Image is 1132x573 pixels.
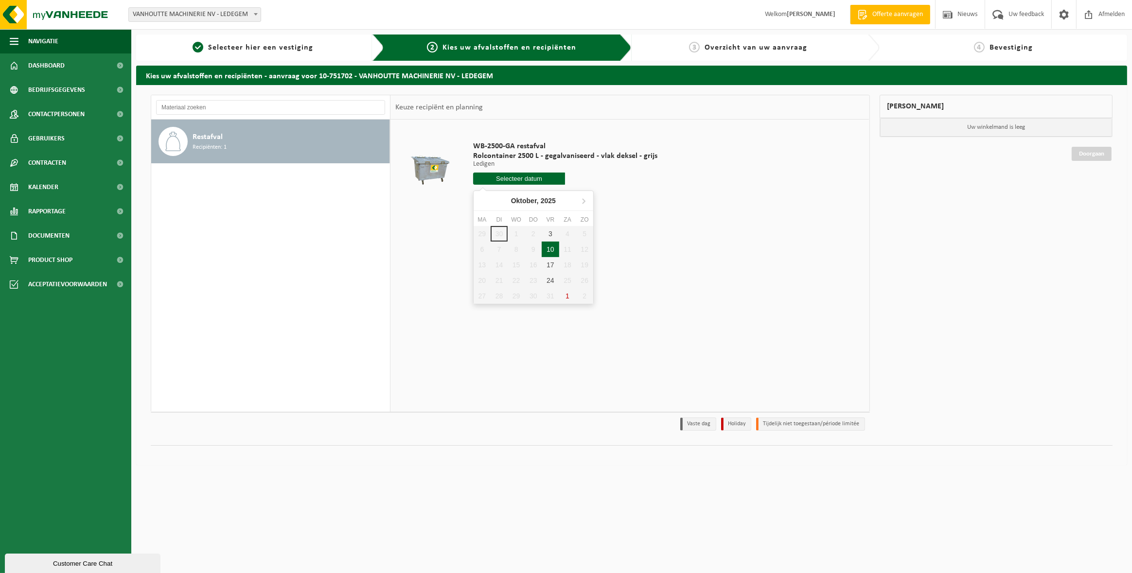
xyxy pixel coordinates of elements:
[193,42,203,52] span: 1
[542,242,559,257] div: 10
[28,102,85,126] span: Contactpersonen
[990,44,1033,52] span: Bevestiging
[473,151,657,161] span: Rolcontainer 2500 L - gegalvaniseerd - vlak deksel - grijs
[508,215,525,225] div: wo
[542,215,559,225] div: vr
[28,78,85,102] span: Bedrijfsgegevens
[156,100,385,115] input: Materiaal zoeken
[136,66,1127,85] h2: Kies uw afvalstoffen en recipiënten - aanvraag voor 10-751702 - VANHOUTTE MACHINERIE NV - LEDEGEM
[850,5,930,24] a: Offerte aanvragen
[542,273,559,288] div: 24
[141,42,365,53] a: 1Selecteer hier een vestiging
[525,215,542,225] div: do
[28,224,70,248] span: Documenten
[507,193,560,208] div: Oktober,
[1072,147,1112,161] a: Doorgaan
[28,53,65,78] span: Dashboard
[473,161,657,168] p: Ledigen
[705,44,807,52] span: Overzicht van uw aanvraag
[427,42,438,52] span: 2
[756,417,865,431] li: Tijdelijk niet toegestaan/période limitée
[576,215,593,225] div: zo
[689,42,700,52] span: 3
[542,257,559,273] div: 17
[542,226,559,242] div: 3
[870,10,925,19] span: Offerte aanvragen
[128,7,261,22] span: VANHOUTTE MACHINERIE NV - LEDEGEM
[680,417,716,431] li: Vaste dag
[491,215,508,225] div: di
[473,141,657,151] span: WB-2500-GA restafval
[559,215,576,225] div: za
[28,151,66,175] span: Contracten
[193,143,227,152] span: Recipiënten: 1
[28,126,65,151] span: Gebruikers
[880,118,1113,137] p: Uw winkelmand is leeg
[208,44,313,52] span: Selecteer hier een vestiging
[193,131,223,143] span: Restafval
[787,11,835,18] strong: [PERSON_NAME]
[390,95,488,120] div: Keuze recipiënt en planning
[721,417,751,431] li: Holiday
[473,173,566,185] input: Selecteer datum
[151,120,390,163] button: Restafval Recipiënten: 1
[28,199,66,224] span: Rapportage
[28,29,58,53] span: Navigatie
[442,44,576,52] span: Kies uw afvalstoffen en recipiënten
[541,197,556,204] i: 2025
[974,42,985,52] span: 4
[28,272,107,296] span: Acceptatievoorwaarden
[28,175,58,199] span: Kalender
[129,8,261,21] span: VANHOUTTE MACHINERIE NV - LEDEGEM
[474,215,491,225] div: ma
[880,95,1113,118] div: [PERSON_NAME]
[5,552,162,573] iframe: chat widget
[28,248,72,272] span: Product Shop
